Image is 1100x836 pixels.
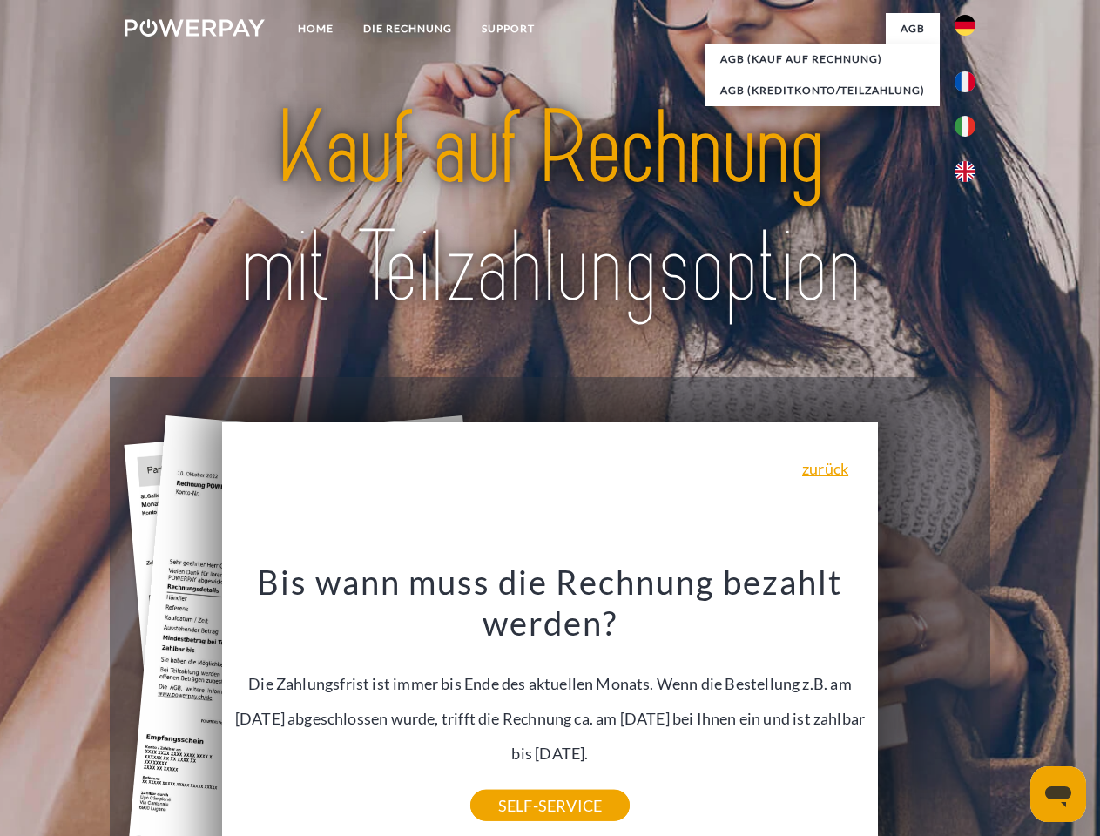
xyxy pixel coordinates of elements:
[470,790,630,821] a: SELF-SERVICE
[705,44,940,75] a: AGB (Kauf auf Rechnung)
[348,13,467,44] a: DIE RECHNUNG
[166,84,934,334] img: title-powerpay_de.svg
[802,461,848,476] a: zurück
[283,13,348,44] a: Home
[955,161,975,182] img: en
[467,13,550,44] a: SUPPORT
[233,561,868,806] div: Die Zahlungsfrist ist immer bis Ende des aktuellen Monats. Wenn die Bestellung z.B. am [DATE] abg...
[125,19,265,37] img: logo-powerpay-white.svg
[705,75,940,106] a: AGB (Kreditkonto/Teilzahlung)
[1030,766,1086,822] iframe: Schaltfläche zum Öffnen des Messaging-Fensters
[886,13,940,44] a: agb
[955,116,975,137] img: it
[233,561,868,644] h3: Bis wann muss die Rechnung bezahlt werden?
[955,15,975,36] img: de
[955,71,975,92] img: fr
